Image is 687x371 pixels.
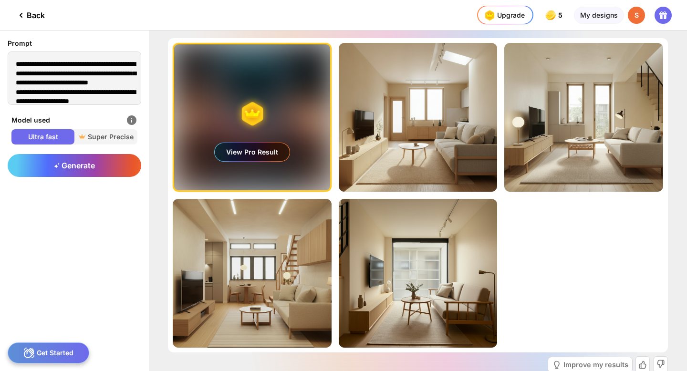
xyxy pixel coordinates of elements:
div: Model used [11,114,137,126]
div: Back [15,10,45,21]
div: S [628,7,645,24]
div: Upgrade [482,8,525,23]
span: 5 [558,11,564,19]
div: Improve my results [563,361,628,368]
div: Get Started [8,342,89,363]
img: upgrade-nav-btn-icon.gif [482,8,497,23]
span: Generate [54,161,95,170]
div: My designs [574,7,624,24]
div: Prompt [8,38,141,49]
span: Super Precise [74,132,137,142]
span: Ultra fast [11,132,74,142]
div: View Pro Result [215,143,290,161]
